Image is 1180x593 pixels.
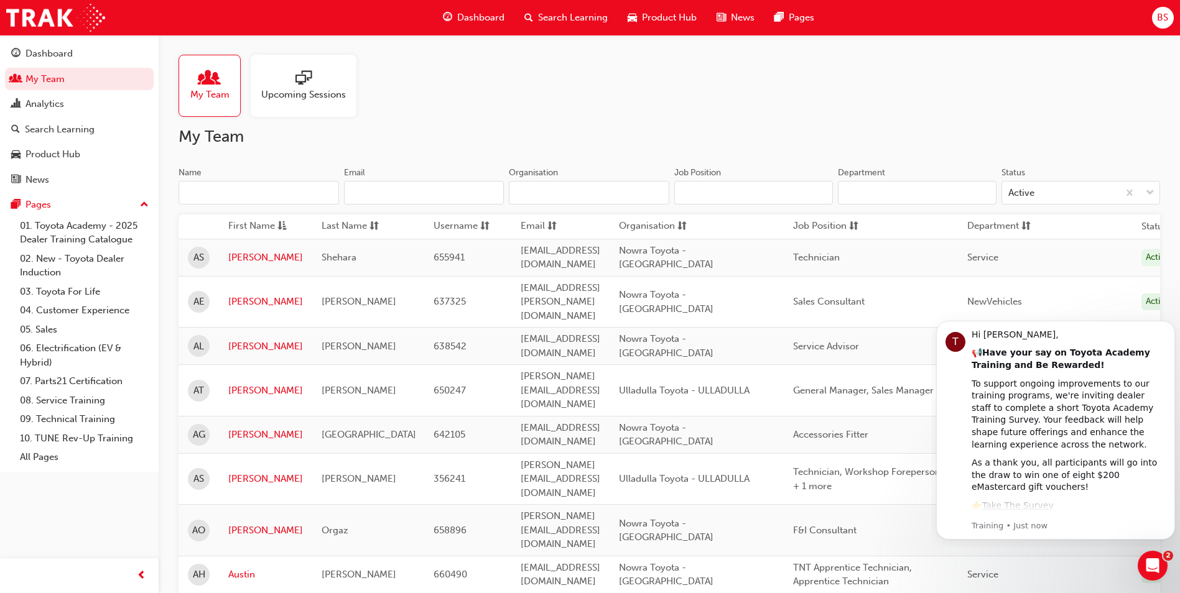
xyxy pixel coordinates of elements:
a: Product Hub [5,143,154,166]
span: 638542 [434,341,467,352]
h2: My Team [179,127,1160,147]
a: 08. Service Training [15,391,154,410]
span: Service Advisor [793,341,859,352]
a: pages-iconPages [764,5,824,30]
span: AT [193,384,204,398]
a: 01. Toyota Academy - 2025 Dealer Training Catalogue [15,216,154,249]
span: Upcoming Sessions [261,88,346,102]
div: Active [1141,293,1174,310]
span: AH [193,568,205,582]
span: Product Hub [642,11,697,25]
span: TNT Apprentice Technician, Apprentice Technician [793,562,912,587]
span: 637325 [434,296,466,307]
span: Nowra Toyota - [GEOGRAPHIC_DATA] [619,245,713,270]
a: 06. Electrification (EV & Hybrid) [15,339,154,372]
span: asc-icon [277,219,287,234]
a: [PERSON_NAME] [228,472,303,486]
span: [PERSON_NAME] [322,296,396,307]
span: Search Learning [538,11,608,25]
span: Nowra Toyota - [GEOGRAPHIC_DATA] [619,562,713,587]
span: sorting-icon [849,219,858,234]
span: [EMAIL_ADDRESS][DOMAIN_NAME] [521,422,600,448]
span: [GEOGRAPHIC_DATA] [322,429,416,440]
div: News [26,173,49,187]
button: First Nameasc-icon [228,219,297,234]
a: Dashboard [5,42,154,65]
span: Nowra Toyota - [GEOGRAPHIC_DATA] [619,333,713,359]
div: Department [838,167,885,179]
span: news-icon [717,10,726,25]
span: First Name [228,219,275,234]
span: My Team [190,88,230,102]
span: news-icon [11,175,21,186]
img: Trak [6,4,105,32]
a: All Pages [15,448,154,467]
span: search-icon [524,10,533,25]
div: Analytics [26,97,64,111]
a: Search Learning [5,118,154,141]
span: Technician, Workshop Foreperson + 1 more [793,466,941,492]
button: Last Namesorting-icon [322,219,390,234]
a: [PERSON_NAME] [228,295,303,309]
span: [PERSON_NAME][EMAIL_ADDRESS][DOMAIN_NAME] [521,370,600,410]
input: Job Position [674,181,833,205]
span: Job Position [793,219,847,234]
span: AG [193,428,205,442]
span: Email [521,219,545,234]
span: [PERSON_NAME][EMAIL_ADDRESS][DOMAIN_NAME] [521,510,600,549]
button: Job Positionsorting-icon [793,219,862,234]
span: Sales Consultant [793,296,865,307]
a: [PERSON_NAME] [228,523,303,538]
span: car-icon [11,149,21,160]
span: Technician [793,252,840,263]
span: Dashboard [457,11,504,25]
span: up-icon [140,197,149,213]
span: [EMAIL_ADDRESS][DOMAIN_NAME] [521,562,600,587]
span: sorting-icon [677,219,687,234]
span: Orgaz [322,525,348,536]
input: Department [838,181,996,205]
span: 650247 [434,385,466,396]
a: Austin [228,568,303,582]
span: Accessories Fitter [793,429,868,440]
span: Nowra Toyota - [GEOGRAPHIC_DATA] [619,422,713,448]
span: [PERSON_NAME][EMAIL_ADDRESS][DOMAIN_NAME] [521,459,600,499]
a: 09. Technical Training [15,410,154,429]
span: Shehara [322,252,356,263]
a: My Team [5,68,154,91]
span: Nowra Toyota - [GEOGRAPHIC_DATA] [619,289,713,315]
span: [PERSON_NAME] [322,385,396,396]
iframe: Intercom notifications message [931,310,1180,547]
span: sessionType_ONLINE_URL-icon [295,70,312,88]
span: AS [193,251,204,265]
div: Job Position [674,167,721,179]
span: 2 [1163,551,1173,561]
div: Status [1001,167,1025,179]
div: Name [179,167,202,179]
span: [PERSON_NAME] [322,473,396,484]
a: [PERSON_NAME] [228,384,303,398]
a: Upcoming Sessions [251,55,366,117]
span: Ulladulla Toyota - ULLADULLA [619,473,750,484]
span: Nowra Toyota - [GEOGRAPHIC_DATA] [619,518,713,543]
a: Analytics [5,93,154,116]
span: 658896 [434,525,467,536]
span: sorting-icon [1021,219,1031,234]
button: Pages [5,193,154,216]
a: 03. Toyota For Life [15,282,154,301]
span: sorting-icon [369,219,379,234]
span: pages-icon [774,10,784,25]
span: NewVehicles [967,296,1022,307]
span: Last Name [322,219,367,234]
a: 07. Parts21 Certification [15,372,154,391]
span: chart-icon [11,99,21,110]
button: BS [1152,7,1174,29]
